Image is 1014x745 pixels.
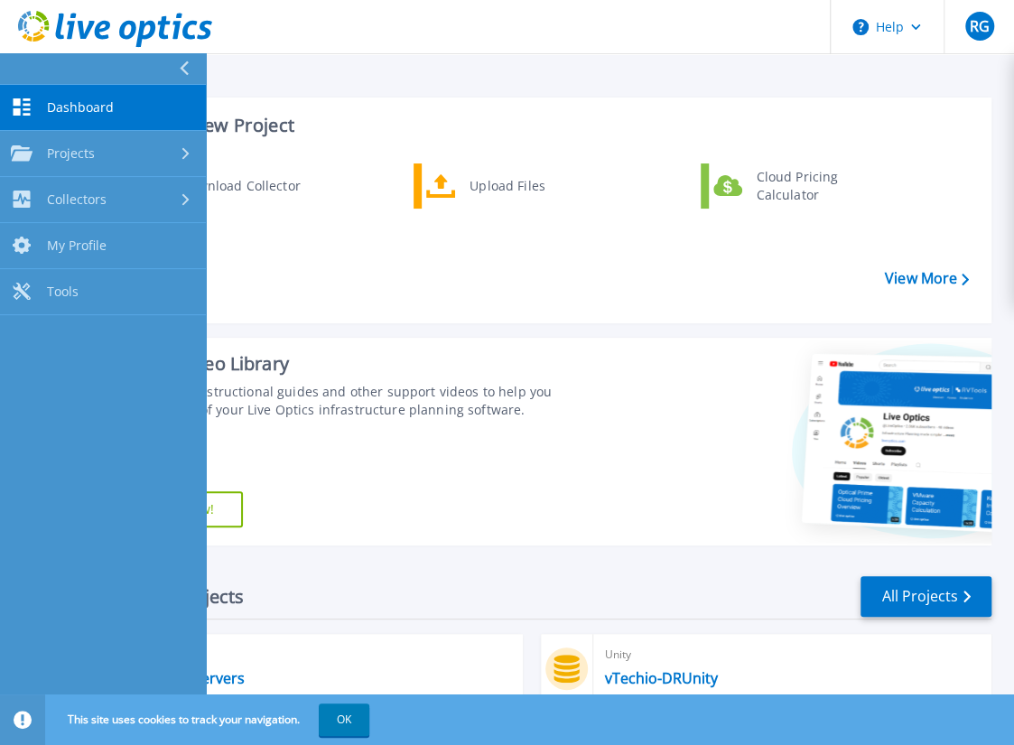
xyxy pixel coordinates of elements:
span: This site uses cookies to track your navigation. [50,703,369,736]
div: Download Collector [172,168,308,204]
a: All Projects [861,576,991,617]
div: Upload Files [460,168,594,204]
h3: Start a New Project [128,116,968,135]
span: Dashboard [47,99,114,116]
a: View More [885,270,969,287]
span: Optical Prime [136,645,513,665]
span: Unity [604,645,981,665]
span: RG [969,19,989,33]
div: Support Video Library [106,352,573,376]
div: Cloud Pricing Calculator [747,168,880,204]
a: vTechio-DRUnity [604,669,717,687]
span: Projects [47,145,95,162]
button: OK [319,703,369,736]
span: Collectors [47,191,107,208]
div: Find tutorials, instructional guides and other support videos to help you make the most of your L... [106,383,573,419]
a: Upload Files [414,163,599,209]
span: Tools [47,284,79,300]
a: Download Collector [127,163,312,209]
span: My Profile [47,237,107,254]
a: Cloud Pricing Calculator [701,163,886,209]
